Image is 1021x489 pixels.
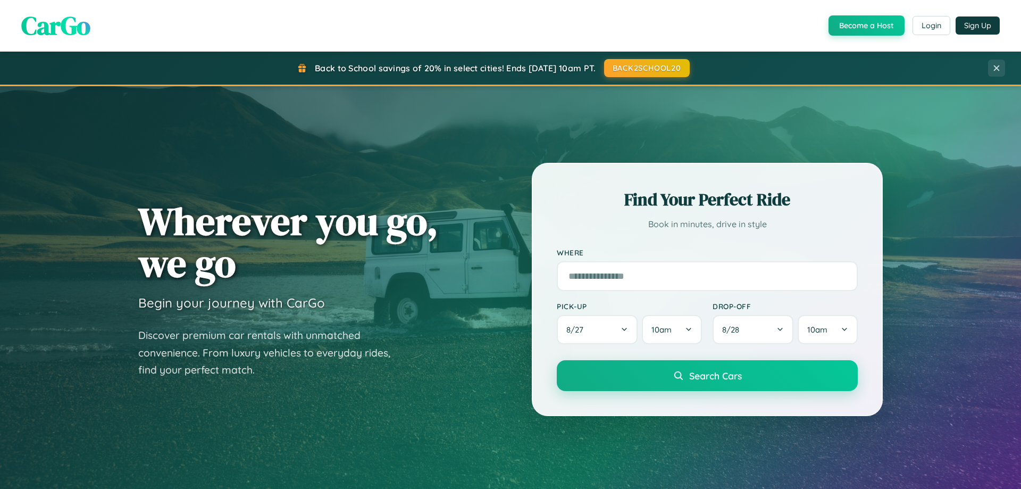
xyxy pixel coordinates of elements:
span: 8 / 27 [566,325,589,335]
span: Search Cars [689,370,742,382]
label: Drop-off [713,302,858,311]
span: 8 / 28 [722,325,744,335]
span: 10am [651,325,672,335]
span: Back to School savings of 20% in select cities! Ends [DATE] 10am PT. [315,63,596,73]
button: Sign Up [956,16,1000,35]
h3: Begin your journey with CarGo [138,295,325,311]
button: Login [913,16,950,35]
label: Pick-up [557,302,702,311]
button: 8/28 [713,315,793,344]
p: Discover premium car rentals with unmatched convenience. From luxury vehicles to everyday rides, ... [138,327,404,379]
span: CarGo [21,8,90,43]
span: 10am [807,325,827,335]
button: Become a Host [828,15,905,36]
h2: Find Your Perfect Ride [557,188,858,211]
label: Where [557,248,858,257]
button: BACK2SCHOOL20 [604,59,690,77]
button: 10am [798,315,858,344]
button: 8/27 [557,315,638,344]
p: Book in minutes, drive in style [557,217,858,232]
button: 10am [642,315,702,344]
button: Search Cars [557,360,858,391]
h1: Wherever you go, we go [138,200,438,284]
